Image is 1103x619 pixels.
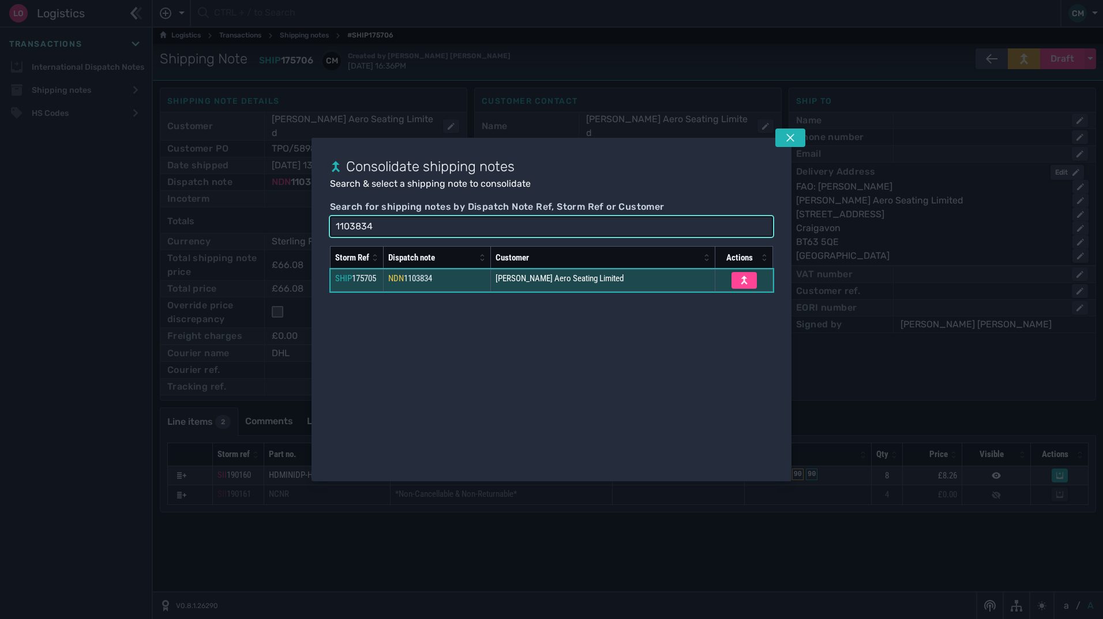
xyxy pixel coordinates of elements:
[720,251,759,265] div: Actions
[388,251,477,265] div: Dispatch note
[496,273,624,284] span: [PERSON_NAME] Aero Seating Limited
[775,129,805,147] button: Tap escape key to close
[496,251,701,265] div: Customer
[331,217,772,236] input: Search for shipping notes by Dispatch Note Ref, Storm Ref or Customer
[330,177,773,191] p: Search & select a shipping note to consolidate
[352,273,376,284] span: 175705
[330,200,773,214] label: Search for shipping notes by Dispatch Note Ref, Storm Ref or Customer
[335,251,369,265] div: Storm Ref
[388,273,404,284] span: NDN
[404,273,432,284] span: 1103834
[330,156,773,177] h1: Consolidate shipping notes
[335,273,352,284] span: SHIP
